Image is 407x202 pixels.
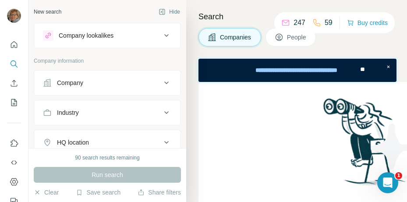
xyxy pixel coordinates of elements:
[138,188,181,197] button: Share filters
[34,25,180,46] button: Company lookalikes
[34,8,61,16] div: New search
[7,174,21,190] button: Dashboard
[34,188,59,197] button: Clear
[198,59,396,82] iframe: Banner
[76,188,120,197] button: Save search
[377,172,398,193] iframe: Intercom live chat
[34,72,180,93] button: Company
[347,17,388,29] button: Buy credits
[294,18,305,28] p: 247
[7,37,21,53] button: Quick start
[7,75,21,91] button: Enrich CSV
[287,33,307,42] span: People
[7,95,21,110] button: My lists
[57,108,79,117] div: Industry
[395,172,402,179] span: 1
[152,5,186,18] button: Hide
[220,33,252,42] span: Companies
[59,31,113,40] div: Company lookalikes
[7,155,21,170] button: Use Surfe API
[7,9,21,23] img: Avatar
[34,132,180,153] button: HQ location
[7,135,21,151] button: Use Surfe on LinkedIn
[75,154,139,162] div: 90 search results remaining
[325,18,333,28] p: 59
[57,138,89,147] div: HQ location
[7,56,21,72] button: Search
[57,78,83,87] div: Company
[198,11,396,23] h4: Search
[34,57,181,65] p: Company information
[34,102,180,123] button: Industry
